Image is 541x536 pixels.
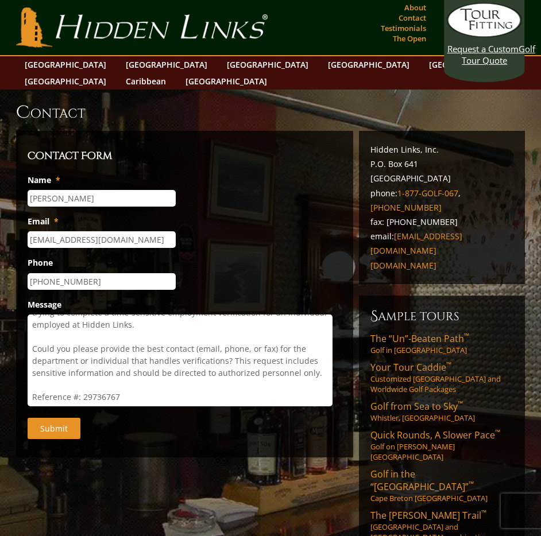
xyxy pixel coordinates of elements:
a: [GEOGRAPHIC_DATA] [19,73,112,90]
a: [EMAIL_ADDRESS][DOMAIN_NAME] [370,231,462,256]
span: Your Tour Caddie [370,361,451,374]
span: Request a Custom [447,43,519,55]
a: [GEOGRAPHIC_DATA] [322,56,415,73]
a: [GEOGRAPHIC_DATA] [423,56,516,73]
a: [GEOGRAPHIC_DATA] [19,56,112,73]
a: Caribbean [120,73,172,90]
a: The “Un”-Beaten Path™Golf in [GEOGRAPHIC_DATA] [370,332,513,355]
h6: Sample Tours [370,307,513,325]
label: Email [28,216,59,227]
a: The Open [390,30,429,46]
a: 1-877-GOLF-067 [397,188,458,199]
span: Quick Rounds, A Slower Pace [370,429,500,441]
sup: ™ [458,399,463,409]
span: The [PERSON_NAME] Trail [370,509,486,522]
label: Name [28,175,60,185]
span: Golf in the “[GEOGRAPHIC_DATA]” [370,468,474,493]
span: Golf from Sea to Sky [370,400,463,413]
a: Contact [396,10,429,26]
sup: ™ [481,508,486,518]
sup: ™ [469,479,474,489]
a: [PHONE_NUMBER] [370,202,442,213]
sup: ™ [495,428,500,437]
a: Golf in the “[GEOGRAPHIC_DATA]”™Cape Breton [GEOGRAPHIC_DATA] [370,468,513,503]
a: [GEOGRAPHIC_DATA] [180,73,273,90]
a: [GEOGRAPHIC_DATA] [120,56,213,73]
a: [GEOGRAPHIC_DATA] [221,56,314,73]
a: Your Tour Caddie™Customized [GEOGRAPHIC_DATA] and Worldwide Golf Packages [370,361,513,394]
sup: ™ [464,331,469,341]
p: Hidden Links, Inc. P.O. Box 641 [GEOGRAPHIC_DATA] phone: , fax: [PHONE_NUMBER] email: [370,142,513,273]
input: Submit [28,418,80,439]
label: Message [28,300,61,310]
a: [DOMAIN_NAME] [370,260,436,271]
h3: Contact Form [28,148,342,164]
a: Request a CustomGolf Tour Quote [447,3,522,66]
a: Golf from Sea to Sky™Whistler, [GEOGRAPHIC_DATA] [370,400,513,423]
sup: ™ [446,360,451,370]
a: Testimonials [378,20,429,36]
a: Quick Rounds, A Slower Pace™Golf on [PERSON_NAME][GEOGRAPHIC_DATA] [370,429,513,462]
span: The “Un”-Beaten Path [370,332,469,345]
h1: Contact [16,101,524,124]
label: Phone [28,258,53,268]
